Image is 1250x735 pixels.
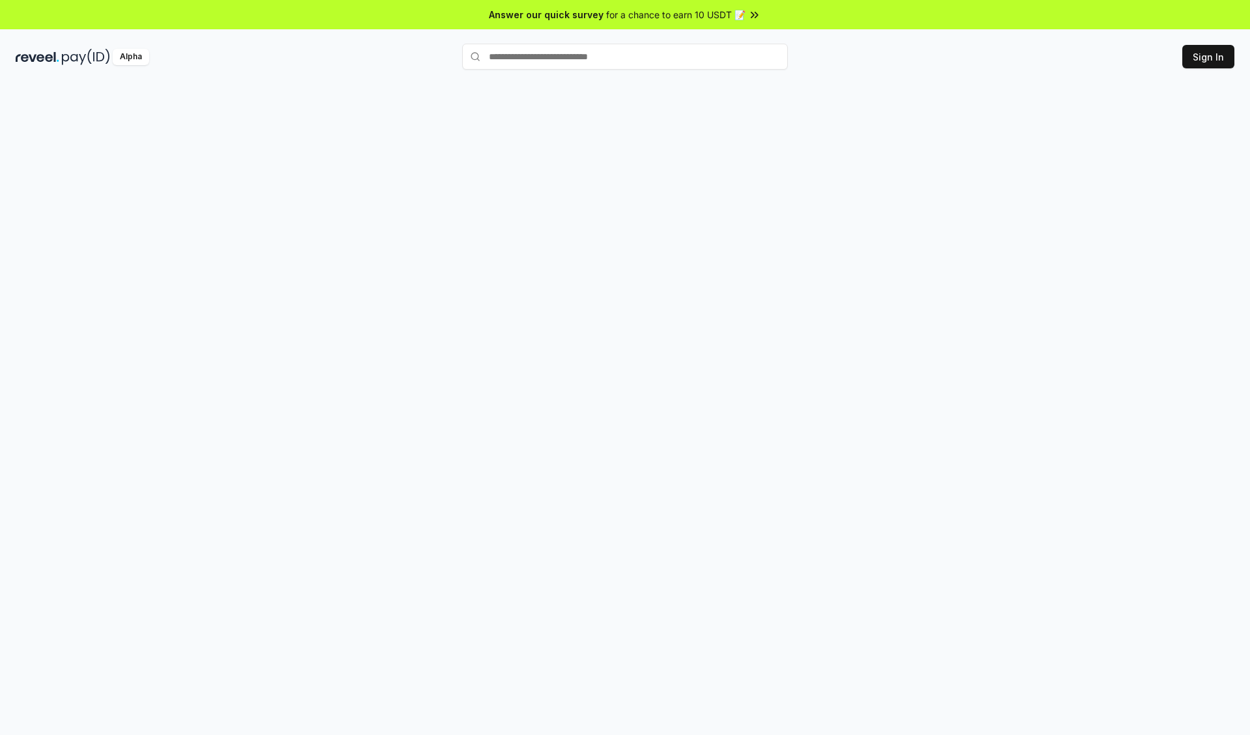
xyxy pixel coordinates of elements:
div: Alpha [113,49,149,65]
img: pay_id [62,49,110,65]
img: reveel_dark [16,49,59,65]
span: Answer our quick survey [489,8,604,21]
button: Sign In [1182,45,1234,68]
span: for a chance to earn 10 USDT 📝 [606,8,745,21]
